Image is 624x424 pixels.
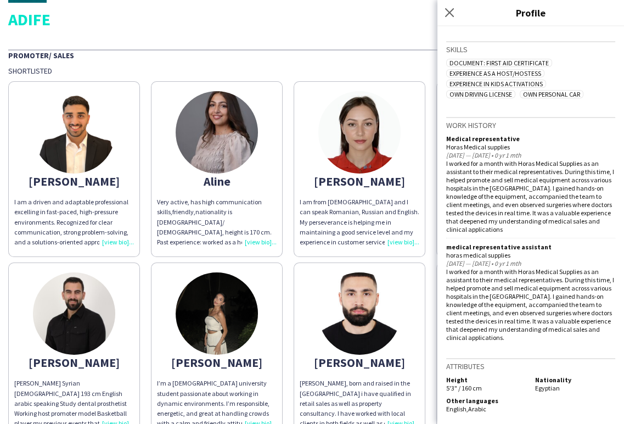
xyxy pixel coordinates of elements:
[14,197,134,247] div: I am a driven and adaptable professional excelling in fast-paced, high-pressure environments. Rec...
[446,59,552,67] span: Document: First Aid Certificate
[157,176,277,186] div: Aline
[446,361,615,371] h3: Attributes
[468,405,486,413] span: Arabic
[300,197,419,247] div: I am from [DEMOGRAPHIC_DATA] and I can speak Romanian, Russian and English. My perseverance is he...
[535,384,560,392] span: Egyptian
[8,49,616,60] div: Promoter/ Sales
[8,11,616,27] div: ADIFE
[14,176,134,186] div: [PERSON_NAME]
[33,91,115,174] img: thumb-68dc7e9557718.png
[446,69,544,77] span: Experience as a Host/Hostess
[157,197,277,247] div: Very active, has high communication skills,friendly,nationality is [DEMOGRAPHIC_DATA]/ [DEMOGRAPH...
[318,91,401,174] img: thumb-67092d79e4374.jpeg
[535,376,615,384] h5: Nationality
[176,91,258,174] img: thumb-6681b11a57181.jpeg
[437,5,624,20] h3: Profile
[446,397,526,405] h5: Other languages
[446,376,526,384] h5: Height
[446,44,615,54] h3: Skills
[446,159,615,233] div: I worked for a month with Horas Medical Supplies as an assistant to their medical representatives...
[446,251,615,259] div: horas medical supplies
[446,384,482,392] span: 5'3" / 160 cm
[446,80,546,88] span: Experience in Kids Activations
[300,176,419,186] div: [PERSON_NAME]
[300,358,419,367] div: [PERSON_NAME]
[157,358,277,367] div: [PERSON_NAME]
[446,135,615,143] div: Medical representative
[446,143,615,151] div: Horas Medical supplies
[33,272,115,355] img: thumb-68d51387403e7.jpeg
[520,90,583,98] span: Own Personal Car
[446,259,615,267] div: [DATE] — [DATE] • 0 yr 1 mth
[318,272,401,355] img: thumb-67e4d57c322ab.jpeg
[446,120,615,130] h3: Work history
[446,243,615,251] div: medical representative assistant
[446,267,615,342] div: I worked for a month with Horas Medical Supplies as an assistant to their medical representatives...
[8,66,616,76] div: Shortlisted
[176,272,258,355] img: thumb-67f67466-34b0-41a2-96e4-f79257df26a5.jpg
[446,405,468,413] span: English ,
[446,90,515,98] span: Own Driving License
[14,358,134,367] div: [PERSON_NAME]
[446,151,615,159] div: [DATE] — [DATE] • 0 yr 1 mth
